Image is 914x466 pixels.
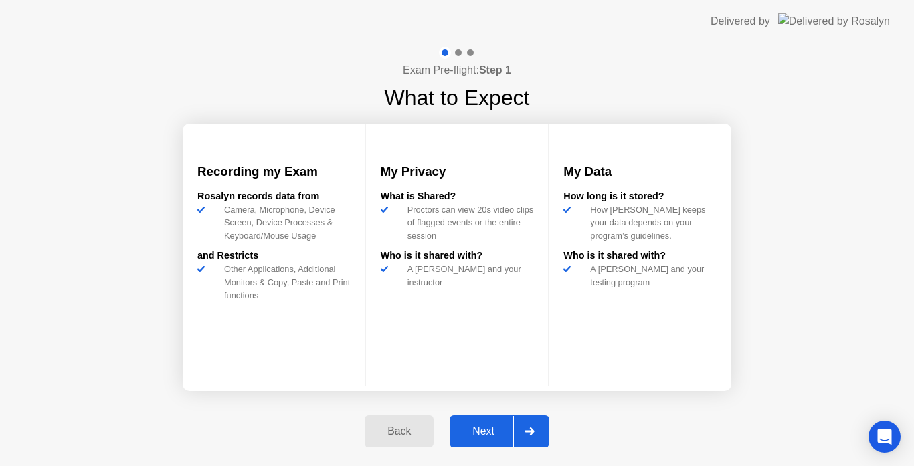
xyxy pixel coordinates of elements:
div: A [PERSON_NAME] and your instructor [402,263,534,288]
div: How [PERSON_NAME] keeps your data depends on your program’s guidelines. [585,203,717,242]
div: A [PERSON_NAME] and your testing program [585,263,717,288]
div: Other Applications, Additional Monitors & Copy, Paste and Print functions [219,263,351,302]
div: Camera, Microphone, Device Screen, Device Processes & Keyboard/Mouse Usage [219,203,351,242]
div: and Restricts [197,249,351,263]
div: Open Intercom Messenger [869,421,901,453]
h1: What to Expect [385,82,530,114]
h3: Recording my Exam [197,162,351,181]
h3: My Data [563,162,717,181]
div: Next [454,425,513,437]
b: Step 1 [479,64,511,76]
div: Delivered by [711,13,770,29]
img: Delivered by Rosalyn [778,13,890,29]
button: Next [450,415,549,447]
div: What is Shared? [381,189,534,204]
div: Who is it shared with? [563,249,717,263]
div: Proctors can view 20s video clips of flagged events or the entire session [402,203,534,242]
div: Who is it shared with? [381,249,534,263]
h4: Exam Pre-flight: [403,62,511,78]
div: How long is it stored? [563,189,717,204]
div: Rosalyn records data from [197,189,351,204]
h3: My Privacy [381,162,534,181]
button: Back [365,415,434,447]
div: Back [369,425,430,437]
